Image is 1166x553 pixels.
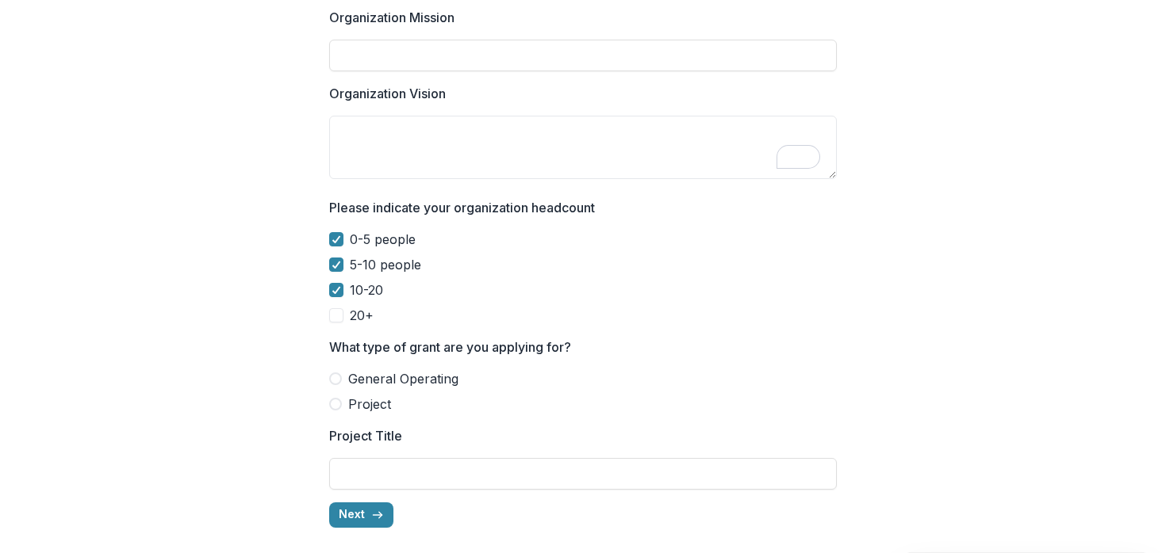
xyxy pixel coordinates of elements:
[350,230,416,249] span: 0-5 people
[329,84,446,103] p: Organization Vision
[350,280,383,299] span: 10-20
[329,198,595,217] p: Please indicate your organization headcount
[329,426,402,445] p: Project Title
[348,395,391,414] span: Project
[329,502,393,528] button: Next
[350,306,374,325] span: 20+
[329,116,837,179] textarea: To enrich screen reader interactions, please activate Accessibility in Grammarly extension settings
[350,255,421,274] span: 5-10 people
[329,8,455,27] p: Organization Mission
[348,369,458,388] span: General Operating
[329,338,571,357] p: What type of grant are you applying for?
